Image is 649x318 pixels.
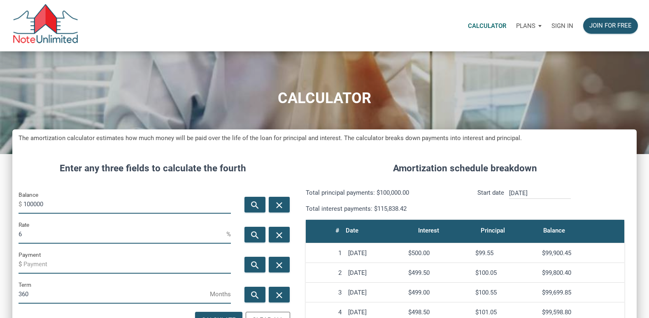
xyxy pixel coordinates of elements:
h1: CALCULATOR [6,90,643,107]
div: $99,699.85 [542,289,621,296]
span: $ [19,198,23,211]
p: Calculator [468,22,506,30]
button: close [269,227,290,242]
p: Total interest payments: $115,838.42 [306,204,459,214]
div: Interest [418,225,439,236]
button: close [269,197,290,212]
button: search [244,197,265,212]
a: Join for free [578,13,643,39]
button: search [244,287,265,302]
div: Balance [543,225,565,236]
i: search [250,200,260,210]
p: Plans [516,22,535,30]
a: Calculator [463,13,511,39]
i: close [274,260,284,270]
span: Months [210,288,231,301]
i: close [274,290,284,300]
img: NoteUnlimited [12,4,79,47]
div: [DATE] [348,249,402,257]
h4: Amortization schedule breakdown [300,161,630,175]
div: Principal [481,225,505,236]
i: search [250,230,260,240]
input: Balance [23,195,231,214]
a: Plans [511,13,547,39]
div: [DATE] [348,309,402,316]
div: $499.50 [408,269,469,277]
input: Rate [19,225,226,244]
button: search [244,227,265,242]
div: $499.00 [408,289,469,296]
i: close [274,230,284,240]
label: Term [19,280,31,290]
input: Payment [23,255,231,274]
p: Total principal payments: $100,000.00 [306,188,459,198]
div: 2 [309,269,342,277]
span: % [226,228,231,241]
div: [DATE] [348,289,402,296]
input: Term [19,285,210,304]
i: close [274,200,284,210]
div: $99,598.80 [542,309,621,316]
button: close [269,287,290,302]
label: Balance [19,190,38,200]
i: search [250,260,260,270]
button: search [244,257,265,272]
button: Plans [511,14,547,38]
div: 1 [309,249,342,257]
p: Start date [477,188,504,214]
div: $99,800.40 [542,269,621,277]
div: [DATE] [348,269,402,277]
p: Sign in [551,22,573,30]
div: 3 [309,289,342,296]
a: Sign in [547,13,578,39]
div: $101.05 [475,309,536,316]
i: search [250,290,260,300]
div: $500.00 [408,249,469,257]
div: $498.50 [408,309,469,316]
h4: Enter any three fields to calculate the fourth [19,161,287,175]
span: $ [19,258,23,271]
div: 4 [309,309,342,316]
button: close [269,257,290,272]
div: $100.05 [475,269,536,277]
div: $99.55 [475,249,536,257]
div: Date [346,225,358,236]
button: Join for free [583,18,638,34]
label: Rate [19,220,29,230]
div: # [335,225,339,236]
div: Join for free [589,21,632,30]
h5: The amortization calculator estimates how much money will be paid over the life of the loan for p... [19,134,630,143]
label: Payment [19,250,41,260]
div: $99,900.45 [542,249,621,257]
div: $100.55 [475,289,536,296]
